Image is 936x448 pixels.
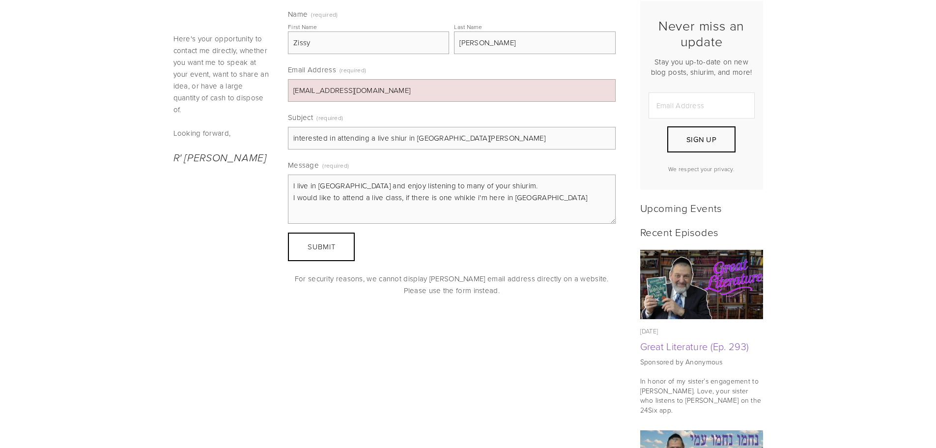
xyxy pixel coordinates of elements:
[316,111,343,125] span: (required)
[288,9,308,19] span: Name
[454,23,482,31] div: Last Name
[288,175,616,224] textarea: I live in [GEOGRAPHIC_DATA] and enjoy listening to many of your shiurim. I would like to attend a...
[640,357,763,415] p: Sponsored by Anonymous In honor of my sister’s engagement to [PERSON_NAME]. Love, your sister who...
[288,273,616,297] p: For security reasons, we cannot display [PERSON_NAME] email address directly on a website. Please...
[173,33,272,116] p: Here's your opportunity to contact me directly, whether you want me to speak at your event, want ...
[340,63,366,77] span: (required)
[640,339,749,353] a: Great Literature (Ep. 293)
[640,226,763,238] h2: Recent Episodes
[308,241,336,252] span: Submit
[649,165,755,173] p: We respect your privacy.
[640,327,658,335] time: [DATE]
[288,233,355,261] button: SubmitSubmit
[640,250,763,319] img: Great Literature (Ep. 293)
[288,160,319,170] span: Message
[288,23,317,31] div: First Name
[686,134,716,145] span: Sign Up
[649,92,755,119] input: Email Address
[311,12,338,18] span: (required)
[649,57,755,77] p: Stay you up-to-date on new blog posts, shiurim, and more!
[640,202,763,214] h2: Upcoming Events
[649,18,755,50] h2: Never miss an update
[667,126,735,152] button: Sign Up
[173,152,267,164] em: R' [PERSON_NAME]
[173,127,272,139] p: Looking forward,
[288,112,313,122] span: Subject
[322,158,349,173] span: (required)
[288,64,336,75] span: Email Address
